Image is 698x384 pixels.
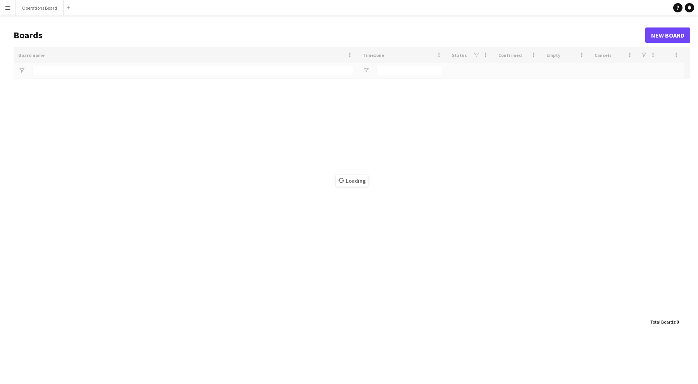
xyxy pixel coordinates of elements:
[336,175,368,187] span: Loading
[676,319,679,325] span: 0
[645,27,690,43] a: New Board
[14,29,645,41] h1: Boards
[650,319,675,325] span: Total Boards
[650,314,679,329] div: :
[16,0,64,15] button: Operations Board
